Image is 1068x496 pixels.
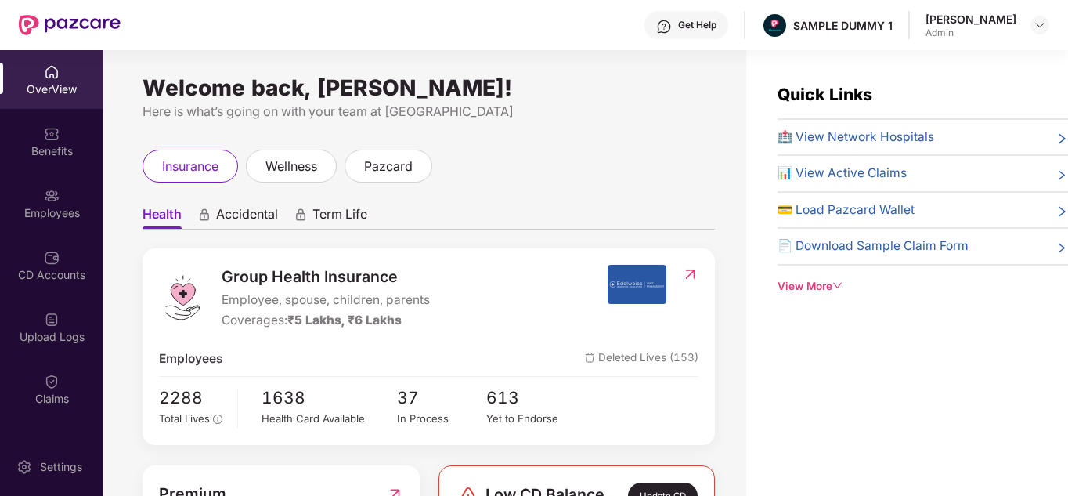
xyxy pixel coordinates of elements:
[265,157,317,176] span: wellness
[143,102,715,121] div: Here is what’s going on with your team at [GEOGRAPHIC_DATA]
[213,415,222,424] span: info-circle
[778,278,1068,295] div: View More
[678,19,716,31] div: Get Help
[159,412,210,425] span: Total Lives
[159,385,226,411] span: 2288
[778,237,969,255] span: 📄 Download Sample Claim Form
[778,201,915,219] span: 💳 Load Pazcard Wallet
[585,353,595,363] img: deleteIcon
[1055,167,1068,183] span: right
[397,411,487,427] div: In Process
[1034,19,1046,31] img: svg+xml;base64,PHN2ZyBpZD0iRHJvcGRvd24tMzJ4MzIiIHhtbG5zPSJodHRwOi8vd3d3LnczLm9yZy8yMDAwL3N2ZyIgd2...
[312,206,367,229] span: Term Life
[486,411,576,427] div: Yet to Endorse
[143,81,715,94] div: Welcome back, [PERSON_NAME]!
[222,311,430,330] div: Coverages:
[486,385,576,411] span: 613
[44,374,60,389] img: svg+xml;base64,PHN2ZyBpZD0iQ2xhaW0iIHhtbG5zPSJodHRwOi8vd3d3LnczLm9yZy8yMDAwL3N2ZyIgd2lkdGg9IjIwIi...
[793,18,893,33] div: SAMPLE DUMMY 1
[162,157,218,176] span: insurance
[44,250,60,266] img: svg+xml;base64,PHN2ZyBpZD0iQ0RfQWNjb3VudHMiIGRhdGEtbmFtZT0iQ0QgQWNjb3VudHMiIHhtbG5zPSJodHRwOi8vd3...
[44,312,60,328] img: svg+xml;base64,PHN2ZyBpZD0iVXBsb2FkX0xvZ3MiIGRhdGEtbmFtZT0iVXBsb2FkIExvZ3MiIHhtbG5zPSJodHRwOi8vd3...
[585,349,698,368] span: Deleted Lives (153)
[1055,240,1068,255] span: right
[294,208,308,222] div: animation
[778,164,907,183] span: 📊 View Active Claims
[159,349,223,368] span: Employees
[925,27,1016,39] div: Admin
[143,206,182,229] span: Health
[262,411,396,427] div: Health Card Available
[925,12,1016,27] div: [PERSON_NAME]
[778,85,872,104] span: Quick Links
[44,436,60,451] img: svg+xml;base64,PHN2ZyBpZD0iQ2xhaW0iIHhtbG5zPSJodHRwOi8vd3d3LnczLm9yZy8yMDAwL3N2ZyIgd2lkdGg9IjIwIi...
[216,206,278,229] span: Accidental
[197,208,211,222] div: animation
[222,265,430,289] span: Group Health Insurance
[19,15,121,35] img: New Pazcare Logo
[44,188,60,204] img: svg+xml;base64,PHN2ZyBpZD0iRW1wbG95ZWVzIiB4bWxucz0iaHR0cDovL3d3dy53My5vcmcvMjAwMC9zdmciIHdpZHRoPS...
[44,126,60,142] img: svg+xml;base64,PHN2ZyBpZD0iQmVuZWZpdHMiIHhtbG5zPSJodHRwOi8vd3d3LnczLm9yZy8yMDAwL3N2ZyIgd2lkdGg9Ij...
[763,14,786,37] img: Pazcare_Alternative_logo-01-01.png
[656,19,672,34] img: svg+xml;base64,PHN2ZyBpZD0iSGVscC0zMngzMiIgeG1sbnM9Imh0dHA6Ly93d3cudzMub3JnLzIwMDAvc3ZnIiB3aWR0aD...
[397,385,487,411] span: 37
[262,385,396,411] span: 1638
[222,291,430,310] span: Employee, spouse, children, parents
[778,128,934,147] span: 🏥 View Network Hospitals
[1055,204,1068,219] span: right
[682,266,698,282] img: RedirectIcon
[287,313,402,328] span: ₹5 Lakhs, ₹6 Lakhs
[159,274,206,321] img: logo
[832,281,843,291] span: down
[35,459,87,475] div: Settings
[16,459,32,475] img: svg+xml;base64,PHN2ZyBpZD0iU2V0dGluZy0yMHgyMCIgeG1sbnM9Imh0dHA6Ly93d3cudzMub3JnLzIwMDAvc3ZnIiB3aW...
[364,157,413,176] span: pazcard
[44,64,60,80] img: svg+xml;base64,PHN2ZyBpZD0iSG9tZSIgeG1sbnM9Imh0dHA6Ly93d3cudzMub3JnLzIwMDAvc3ZnIiB3aWR0aD0iMjAiIG...
[608,265,666,304] img: insurerIcon
[1055,131,1068,147] span: right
